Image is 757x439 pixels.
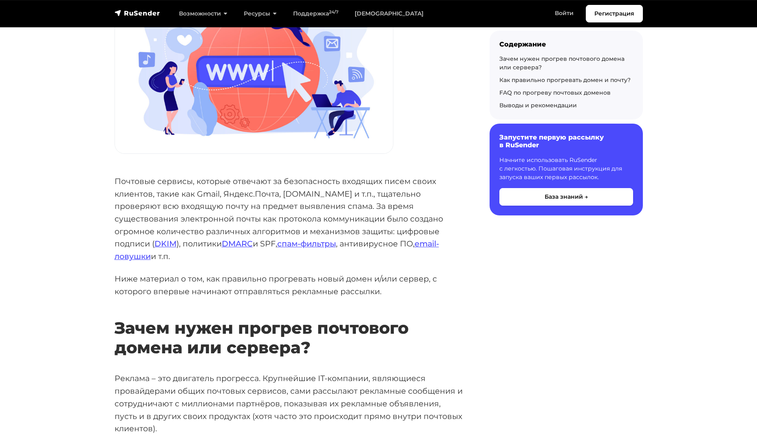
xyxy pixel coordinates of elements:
p: Реклама – это двигатель прогресса. Крупнейшие IT-компании, являющиеся провайдерами общих почтовых... [115,372,463,435]
a: Возможности [171,5,236,22]
h6: Запустите первую рассылку в RuSender [499,133,633,149]
p: Ниже материал о том, как правильно прогревать новый домен и/или сервер, с которого впервые начина... [115,273,463,297]
a: Ресурсы [236,5,285,22]
p: Почтовые сервисы, которые отвечают за безопасность входящих писем своих клиентов, такие как Gmail... [115,175,463,263]
a: Выводы и рекомендации [499,102,577,109]
sup: 24/7 [329,9,338,15]
img: RuSender [115,9,160,17]
a: Поддержка24/7 [285,5,346,22]
button: База знаний → [499,188,633,206]
a: Запустите первую рассылку в RuSender Начните использовать RuSender с легкостью. Пошаговая инструк... [490,124,643,215]
a: FAQ по прогреву почтовых доменов [499,89,611,96]
a: спам-фильтры [277,239,336,248]
h2: Зачем нужен прогрев почтового домена или сервера? [115,294,463,357]
a: Как правильно прогревать домен и почту? [499,76,631,84]
a: DKIM [154,239,177,248]
a: Регистрация [586,5,643,22]
a: Войти [547,5,582,22]
a: [DEMOGRAPHIC_DATA] [346,5,432,22]
a: DMARC [222,239,253,248]
a: Зачем нужен прогрев почтового домена или сервера? [499,55,625,71]
p: Начните использовать RuSender с легкостью. Пошаговая инструкция для запуска ваших первых рассылок. [499,156,633,182]
div: Содержание [499,40,633,48]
